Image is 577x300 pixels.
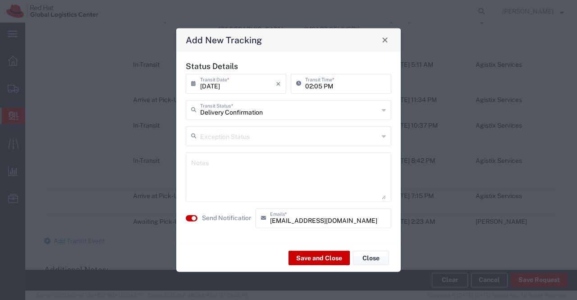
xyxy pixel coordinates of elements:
[276,76,281,91] i: ×
[186,61,391,70] h5: Status Details
[288,251,350,265] button: Save and Close
[186,33,262,46] h4: Add New Tracking
[202,213,252,223] label: Send Notification
[379,33,391,46] button: Close
[353,251,389,265] button: Close
[202,213,251,223] agx-label: Send Notification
